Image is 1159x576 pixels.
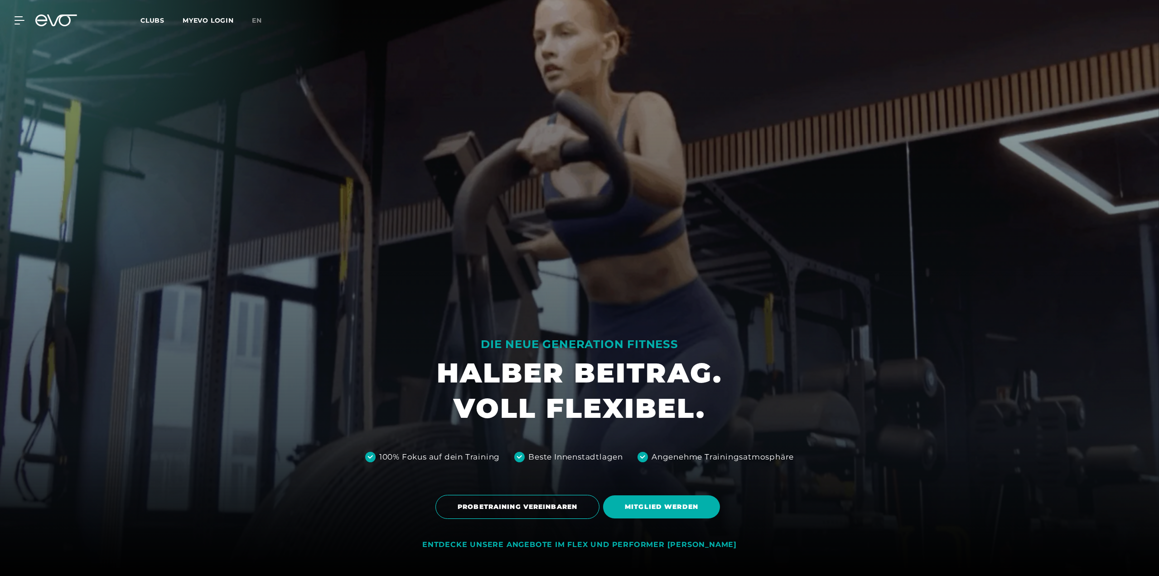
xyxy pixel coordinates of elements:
a: en [252,15,273,26]
div: DIE NEUE GENERATION FITNESS [437,337,722,352]
div: Beste Innenstadtlagen [528,451,623,463]
a: Clubs [140,16,183,24]
div: 100% Fokus auf dein Training [379,451,500,463]
a: MYEVO LOGIN [183,16,234,24]
h1: HALBER BEITRAG. VOLL FLEXIBEL. [437,355,722,426]
div: ENTDECKE UNSERE ANGEBOTE IM FLEX UND PERFORMER [PERSON_NAME] [422,540,737,550]
span: Clubs [140,16,164,24]
span: MITGLIED WERDEN [625,502,698,512]
div: Angenehme Trainingsatmosphäre [652,451,794,463]
span: en [252,16,262,24]
a: PROBETRAINING VEREINBAREN [435,488,603,526]
a: MITGLIED WERDEN [603,489,724,525]
span: PROBETRAINING VEREINBAREN [458,502,577,512]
